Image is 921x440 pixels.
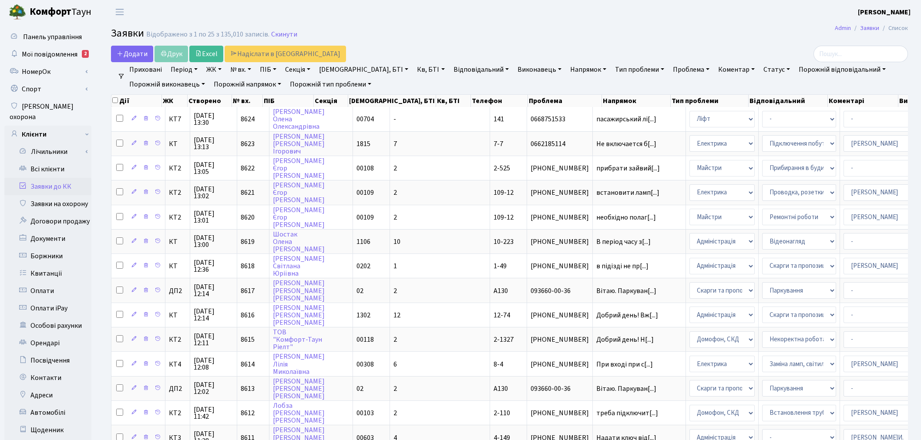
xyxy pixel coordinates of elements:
a: Посвідчення [4,352,91,369]
button: Переключити навігацію [109,5,131,19]
span: 1 [393,261,397,271]
a: [PERSON_NAME]ОленаОлександрівна [273,107,325,131]
span: 8616 [241,310,255,320]
span: 7 [393,139,397,149]
span: КТ [169,140,186,147]
a: Документи [4,230,91,247]
span: ДП2 [169,287,186,294]
a: [PERSON_NAME]СвітланаЮріївна [273,254,325,278]
th: ПІБ [263,95,314,107]
span: 8624 [241,114,255,124]
a: ШостакОлена[PERSON_NAME] [273,230,325,254]
span: 8618 [241,261,255,271]
span: КТ2 [169,189,186,196]
span: 109-12 [494,188,514,197]
span: 2-1327 [494,335,514,344]
span: 8615 [241,335,255,344]
span: КТ2 [169,336,186,343]
span: КТ [169,238,186,245]
span: [PHONE_NUMBER] [531,312,589,319]
b: [PERSON_NAME] [858,7,911,17]
span: 2 [393,188,397,197]
span: 141 [494,114,504,124]
span: [DATE] 12:14 [194,283,233,297]
span: [DATE] 11:42 [194,406,233,420]
a: [PERSON_NAME]Єгор[PERSON_NAME] [273,205,325,230]
span: 12-74 [494,310,510,320]
span: 00118 [356,335,374,344]
th: Відповідальний [749,95,827,107]
a: Порожній відповідальний [795,62,889,77]
span: 8619 [241,237,255,247]
span: 2 [393,408,397,418]
span: пасажирський лі[...] [596,114,656,124]
span: 00108 [356,163,374,173]
span: [PHONE_NUMBER] [531,336,589,343]
span: 2 [393,286,397,296]
a: Секція [282,62,314,77]
span: 00103 [356,408,374,418]
span: [DATE] 12:36 [194,259,233,273]
span: 10-223 [494,237,514,247]
span: 8612 [241,408,255,418]
span: КТ2 [169,410,186,417]
span: КТ [169,263,186,270]
a: ЖК [203,62,225,77]
span: [PHONE_NUMBER] [531,165,589,172]
span: 2 [393,213,397,222]
span: 8-4 [494,360,503,369]
a: Боржники [4,247,91,265]
a: Напрямок [567,62,610,77]
span: КТ7 [169,116,186,123]
span: [DATE] 12:11 [194,333,233,347]
span: В період часу з[...] [596,237,651,247]
a: Excel [189,46,223,62]
span: 10 [393,237,400,247]
a: Лобза[PERSON_NAME][PERSON_NAME] [273,401,325,425]
span: 02 [356,384,363,393]
span: [DATE] 13:13 [194,137,233,150]
a: Тип проблеми [612,62,668,77]
th: Секція [314,95,349,107]
a: НомерОк [4,63,91,80]
span: 00308 [356,360,374,369]
span: [PHONE_NUMBER] [531,410,589,417]
a: Додати [111,46,153,62]
span: Панель управління [23,32,82,42]
th: Тип проблеми [671,95,749,107]
span: 109-12 [494,213,514,222]
a: Автомобілі [4,404,91,421]
span: необхідно полаг[...] [596,213,656,222]
span: треба підключит[...] [596,408,658,418]
span: Таун [30,5,91,20]
a: Порожній напрямок [210,77,285,92]
span: Добрий день! Н[...] [596,335,654,344]
span: 2 [393,384,397,393]
a: [PERSON_NAME]ЛіліяМиколаївна [273,352,325,377]
span: 8620 [241,213,255,222]
a: Скинути [271,30,297,39]
a: Щоденник [4,421,91,439]
a: Виконавець [514,62,565,77]
span: 00109 [356,188,374,197]
th: Створено [188,95,232,107]
span: [PHONE_NUMBER] [531,361,589,368]
th: Коментарі [828,95,898,107]
th: Дії [111,95,162,107]
span: 2 [393,163,397,173]
span: КТ2 [169,214,186,221]
span: [PHONE_NUMBER] [531,263,589,270]
span: КТ4 [169,361,186,368]
span: 093660-00-36 [531,287,589,294]
span: 2-525 [494,163,510,173]
span: [DATE] 12:02 [194,381,233,395]
span: [PHONE_NUMBER] [531,189,589,196]
span: Вітаю. Паркуван[...] [596,384,656,393]
a: Особові рахунки [4,317,91,334]
th: Телефон [471,95,528,107]
a: Заявки до КК [4,178,91,195]
th: Кв, БТІ [436,95,471,107]
a: [PERSON_NAME][PERSON_NAME][PERSON_NAME] [273,377,325,401]
span: 6 [393,360,397,369]
span: 8614 [241,360,255,369]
